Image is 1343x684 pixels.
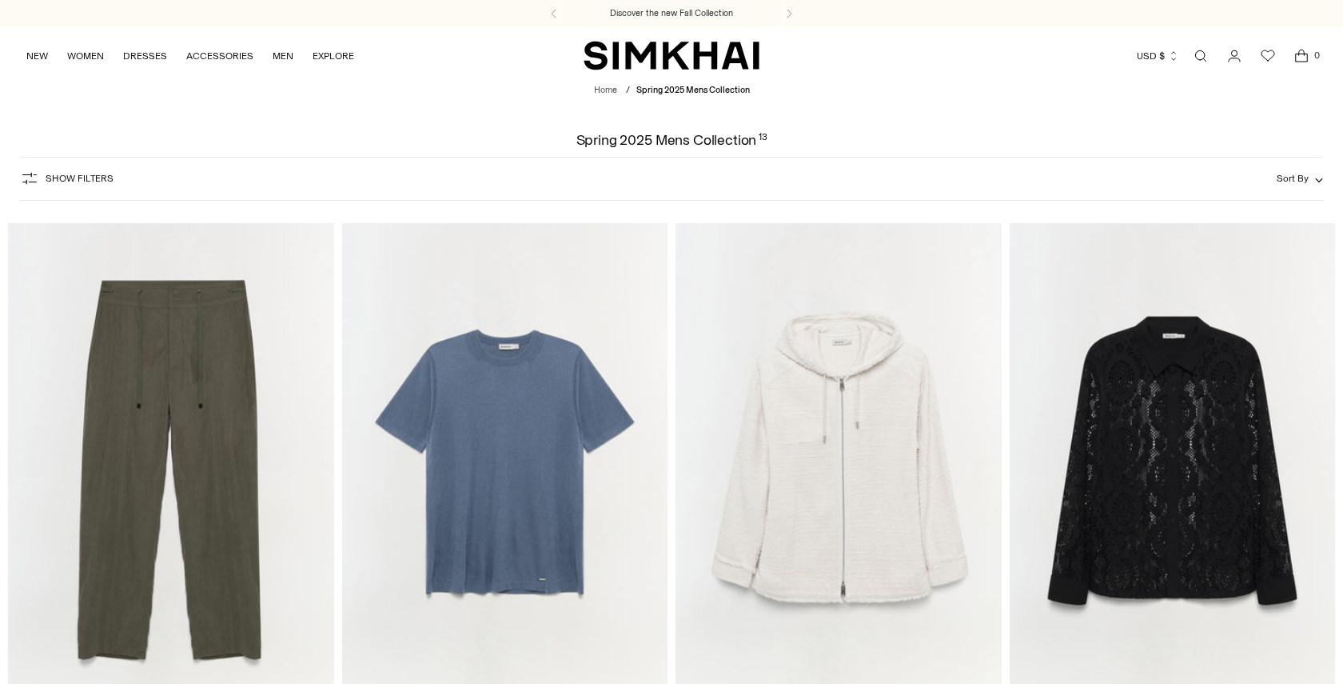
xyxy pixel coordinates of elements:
[273,38,293,74] a: MEN
[313,38,354,74] a: EXPLORE
[576,133,767,147] h1: Spring 2025 Mens Collection
[1218,40,1250,72] a: Go to the account page
[626,84,630,98] div: /
[1252,40,1284,72] a: Wishlist
[1309,48,1324,62] span: 0
[1277,173,1309,184] span: Sort By
[1277,170,1323,187] button: Sort By
[26,38,48,74] a: NEW
[610,7,733,20] a: Discover the new Fall Collection
[1137,38,1179,74] button: USD $
[1185,40,1217,72] a: Open search modal
[636,85,750,95] span: Spring 2025 Mens Collection
[46,173,114,184] span: Show Filters
[759,133,767,147] div: 13
[584,40,759,71] a: SIMKHAI
[594,85,617,95] a: Home
[20,166,114,191] button: Show Filters
[594,84,750,98] nav: breadcrumbs
[67,38,104,74] a: WOMEN
[1285,40,1317,72] a: Open cart modal
[123,38,167,74] a: DRESSES
[186,38,253,74] a: ACCESSORIES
